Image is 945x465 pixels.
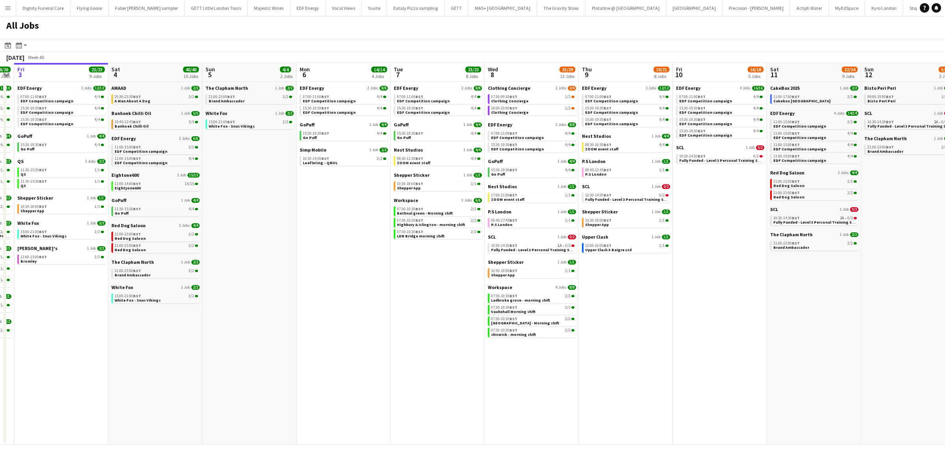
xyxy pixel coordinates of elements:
[362,0,387,16] button: Yuvite
[387,0,445,16] button: Eataly Pizza sampling
[445,0,469,16] button: GETT
[326,0,362,16] button: Vocal Views
[829,0,865,16] button: MyEdSpace
[70,0,109,16] button: Flying Goose
[865,0,903,16] button: Kyro London
[26,54,46,60] span: Week 40
[248,0,290,16] button: Majestic Wines
[6,54,24,61] div: [DATE]
[903,0,935,16] button: Stoptober
[16,0,70,16] button: Dignity Funeral Care
[469,0,537,16] button: MAS+ [GEOGRAPHIC_DATA]
[537,0,586,16] button: The Gravity Show
[185,0,248,16] button: GETT Little London Tours
[790,0,829,16] button: Actiph Water
[109,0,185,16] button: Faber [PERSON_NAME] sampler
[666,0,723,16] button: [GEOGRAPHIC_DATA]
[290,0,326,16] button: EDF Energy
[723,0,790,16] button: Precision - [PERSON_NAME]
[586,0,666,16] button: Platatine @ [GEOGRAPHIC_DATA]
